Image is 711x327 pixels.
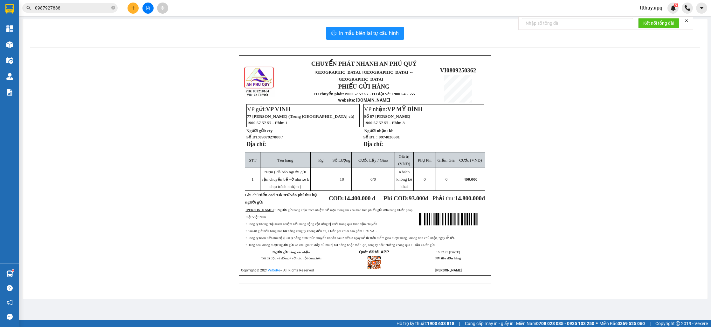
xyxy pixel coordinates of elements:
[245,208,273,212] strong: [PERSON_NAME]
[111,5,115,11] span: close-circle
[364,106,423,112] span: VP nhận:
[536,321,594,326] strong: 0708 023 035 - 0935 103 250
[6,89,13,96] img: solution-icon
[244,66,275,97] img: logo
[331,30,336,37] span: printer
[674,3,678,7] sup: 5
[7,299,13,305] span: notification
[599,320,645,327] span: Miền Bắc
[684,18,689,23] span: close
[358,158,388,163] span: Cước Lấy / Giao
[261,257,321,260] span: Tôi đã đọc và đồng ý với các nội dung trên
[245,208,412,219] span: : • Người gửi hàng chịu trách nhiệm về mọi thông tin khai báo trên phiếu gửi đơn hàng trước pháp ...
[364,114,411,119] span: Số 87 [PERSON_NAME]
[326,27,404,40] button: printerIn mẫu biên lai tự cấu hình
[418,158,431,163] span: Phụ Phí
[370,177,373,182] span: 0
[370,177,376,182] span: /0
[364,120,405,125] span: 1900 57 57 57 - Phím 3
[259,135,283,139] span: 0987927888 /
[245,229,376,233] span: • Sau 48 giờ nếu hàng hóa hư hỏng công ty không đền bù, Cước phí chưa bao gồm 10% VAT.
[363,135,378,139] strong: Số ĐT :
[277,158,293,163] span: Tên hàng
[12,270,14,271] sup: 1
[247,114,354,119] span: 77 [PERSON_NAME] (Trong [GEOGRAPHIC_DATA] cũ)
[424,177,426,182] span: 0
[273,250,310,254] strong: Người gửi hàng xác nhận
[445,177,448,182] span: 0
[638,18,679,28] button: Kết nối tổng đài
[379,135,400,139] span: 0974826681
[261,170,309,189] span: rượu ( đã báo người gửi vận chuyển bể vỡ nhà xe k chịu trách nhiệm )
[427,321,454,326] strong: 1900 633 818
[676,321,680,326] span: copyright
[409,195,425,202] span: 93.000
[142,3,154,14] button: file-add
[160,6,165,10] span: aim
[344,195,376,202] span: 14.400.000 đ
[6,57,13,64] img: warehouse-icon
[6,270,13,277] img: warehouse-icon
[5,4,14,14] img: logo-vxr
[35,4,110,11] input: Tìm tên, số ĐT hoặc mã đơn
[459,158,482,163] span: Cước (VNĐ)
[440,67,476,74] span: VI0809250362
[338,98,354,103] span: Website
[516,320,594,327] span: Miền Nam
[643,20,674,27] span: Kết nối tổng đài
[459,320,460,327] span: |
[396,170,412,189] span: Khách không kê khai
[314,70,413,82] span: [GEOGRAPHIC_DATA], [GEOGRAPHIC_DATA] ↔ [GEOGRAPHIC_DATA]
[249,158,257,163] span: STT
[464,177,477,182] span: 400.000
[383,195,428,202] strong: Phí COD: đ
[398,154,410,166] span: Giá trị (VNĐ)
[6,25,13,32] img: dashboard-icon
[670,5,676,11] img: icon-new-feature
[465,320,514,327] span: Cung cấp máy in - giấy in:
[675,3,677,7] span: 5
[146,6,150,10] span: file-add
[131,6,135,10] span: plus
[437,158,454,163] span: Giảm Giá
[157,3,168,14] button: aim
[246,128,266,133] strong: Người gửi:
[387,106,423,112] span: VP MỸ ĐÌNH
[247,120,288,125] span: 1900 57 57 57 - Phím 1
[247,106,290,112] span: VP gửi:
[596,322,598,325] span: ⚪️
[436,250,460,254] span: 15:32:28 [DATE]
[6,73,13,80] img: warehouse-icon
[246,141,266,147] strong: Địa chỉ:
[522,18,633,28] input: Nhập số tổng đài
[696,3,707,14] button: caret-down
[482,195,485,202] span: đ
[397,320,454,327] span: Hỗ trợ kỹ thuật:
[245,192,317,204] span: tiền cod 93k trừ vào phí thu hộ người gửi
[338,83,390,90] strong: PHIẾU GỬI HÀNG
[699,5,705,11] span: caret-down
[111,6,115,10] span: close-circle
[338,97,390,103] strong: : [DOMAIN_NAME]
[359,250,389,254] strong: Quét để tải APP
[685,5,690,11] img: phone-icon
[333,158,350,163] span: Số Lượng
[245,222,377,226] span: • Công ty không chịu trách nhiệm nếu hàng động vật sống bị chết trong quá trình vận chuyển
[266,106,290,112] span: VP VINH
[340,177,344,182] span: 10
[267,128,273,133] span: cty
[339,29,399,37] span: In mẫu biên lai tự cấu hình
[26,6,31,10] span: search
[432,195,485,202] span: Phải thu:
[650,320,651,327] span: |
[364,128,388,133] strong: Người nhận:
[246,135,283,139] strong: Số ĐT:
[371,91,415,96] strong: TĐ đặt vé: 1900 545 555
[245,192,317,204] span: Ghi chú:
[435,257,461,260] strong: NV tạo đơn hàng
[252,177,254,182] span: 1
[7,314,13,320] span: message
[618,321,645,326] strong: 0369 525 060
[268,268,280,272] a: VeXeRe
[241,268,314,272] span: Copyright © 2021 – All Rights Reserved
